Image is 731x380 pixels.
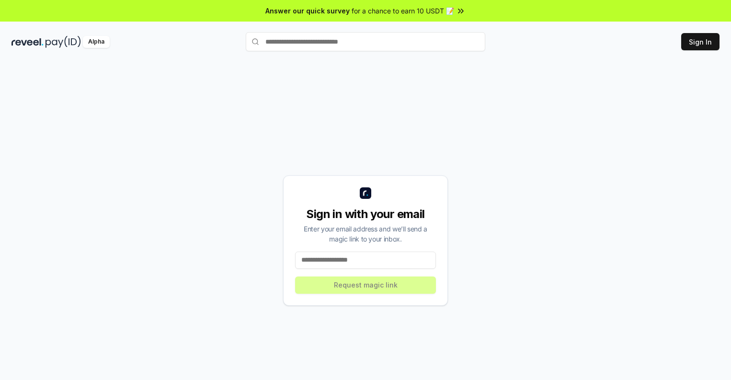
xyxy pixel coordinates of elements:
[265,6,350,16] span: Answer our quick survey
[681,33,720,50] button: Sign In
[360,187,371,199] img: logo_small
[295,224,436,244] div: Enter your email address and we’ll send a magic link to your inbox.
[295,207,436,222] div: Sign in with your email
[352,6,454,16] span: for a chance to earn 10 USDT 📝
[46,36,81,48] img: pay_id
[83,36,110,48] div: Alpha
[11,36,44,48] img: reveel_dark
